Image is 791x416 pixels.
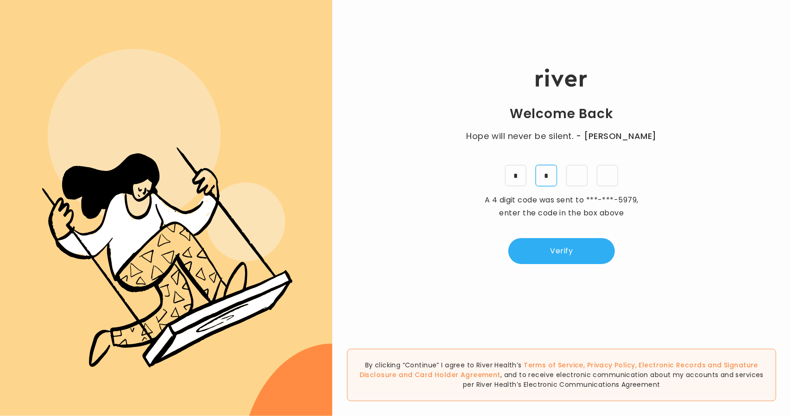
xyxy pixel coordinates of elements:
a: Privacy Policy [587,360,635,370]
a: Electronic Records and Signature Disclosure [360,360,758,379]
button: Verify [508,238,615,264]
span: , and to receive electronic communication about my accounts and services per River Health’s Elect... [463,370,764,389]
h1: Welcome Back [510,106,614,122]
span: A 4 digit code was sent to , enter the code in the box above [485,195,639,218]
span: - [PERSON_NAME] [576,130,657,143]
a: Terms of Service [524,360,583,370]
div: By clicking “Continue” I agree to River Health’s [347,349,776,401]
p: Hope will never be silent. [457,130,666,143]
span: , , and [360,360,758,379]
input: 8 [505,165,526,186]
a: Card Holder Agreement [415,370,500,379]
